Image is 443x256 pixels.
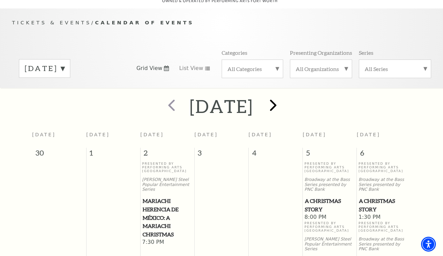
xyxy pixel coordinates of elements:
[303,148,356,161] span: 5
[86,132,110,137] span: [DATE]
[357,148,411,161] span: 6
[95,20,194,25] span: Calendar of Events
[140,132,164,137] span: [DATE]
[359,162,409,173] p: Presented By Performing Arts [GEOGRAPHIC_DATA]
[194,132,218,137] span: [DATE]
[359,221,409,233] p: Presented By Performing Arts [GEOGRAPHIC_DATA]
[357,132,380,137] span: [DATE]
[296,65,346,72] label: All Organizations
[227,65,277,72] label: All Categories
[222,49,247,56] p: Categories
[87,148,140,161] span: 1
[142,239,193,246] span: 7:30 PM
[137,65,163,72] span: Grid View
[359,49,373,56] p: Series
[143,197,193,239] span: Mariachi Herencia de México: A Mariachi Christmas
[359,237,409,252] p: Broadway at the Bass Series presented by PNC Bank
[304,214,355,221] span: 8:00 PM
[421,237,436,252] div: Accessibility Menu
[304,197,355,213] a: A Christmas Story
[141,148,194,161] span: 2
[195,148,248,161] span: 3
[32,148,86,161] span: 30
[32,132,56,137] span: [DATE]
[142,177,193,192] p: [PERSON_NAME] Steel Popular Entertainment Series
[25,63,65,74] label: [DATE]
[359,177,409,192] p: Broadway at the Bass Series presented by PNC Bank
[179,65,203,72] span: List View
[142,162,193,173] p: Presented By Performing Arts [GEOGRAPHIC_DATA]
[304,221,355,233] p: Presented By Performing Arts [GEOGRAPHIC_DATA]
[142,197,193,239] a: Mariachi Herencia de México: A Mariachi Christmas
[158,94,183,118] button: prev
[303,132,326,137] span: [DATE]
[359,214,409,221] span: 1:30 PM
[249,132,272,137] span: [DATE]
[304,237,355,252] p: [PERSON_NAME] Steel Popular Entertainment Series
[12,20,92,25] span: Tickets & Events
[249,148,302,161] span: 4
[359,197,409,213] a: A Christmas Story
[304,177,355,192] p: Broadway at the Bass Series presented by PNC Bank
[12,19,431,27] p: /
[365,65,425,72] label: All Series
[304,162,355,173] p: Presented By Performing Arts [GEOGRAPHIC_DATA]
[260,94,285,118] button: next
[290,49,352,56] p: Presenting Organizations
[190,95,253,117] h2: [DATE]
